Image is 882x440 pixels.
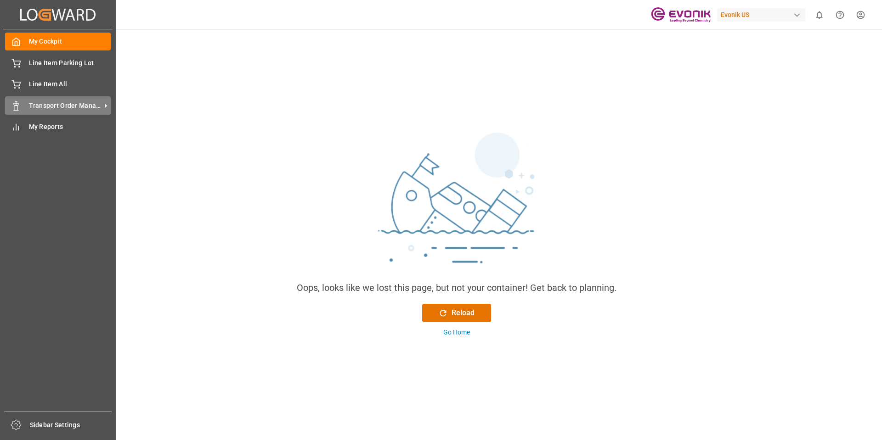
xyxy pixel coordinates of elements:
a: My Cockpit [5,33,111,50]
div: Reload [438,307,475,318]
div: Oops, looks like we lost this page, but not your container! Get back to planning. [297,281,616,295]
button: show 0 new notifications [809,5,830,25]
button: Reload [422,304,491,322]
span: My Cockpit [29,37,111,46]
a: My Reports [5,118,111,136]
a: Line Item All [5,75,111,93]
div: Go Home [443,328,470,337]
button: Go Home [422,328,491,337]
div: Evonik US [717,8,805,22]
span: Line Item All [29,79,111,89]
span: Sidebar Settings [30,420,112,430]
img: Evonik-brand-mark-Deep-Purple-RGB.jpeg_1700498283.jpeg [651,7,711,23]
span: Transport Order Management [29,101,102,111]
button: Help Center [830,5,850,25]
a: Line Item Parking Lot [5,54,111,72]
span: Line Item Parking Lot [29,58,111,68]
span: My Reports [29,122,111,132]
img: sinking_ship.png [319,128,594,281]
button: Evonik US [717,6,809,23]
